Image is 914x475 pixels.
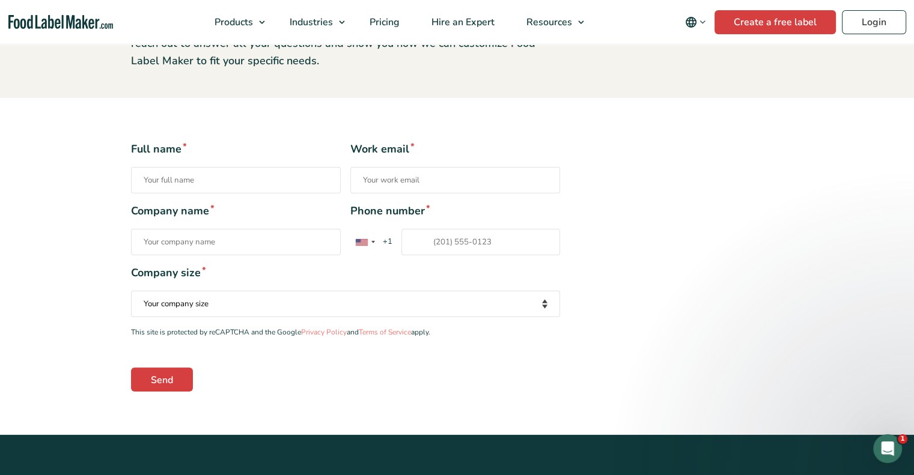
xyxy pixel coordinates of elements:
span: Company size [131,265,560,281]
input: Send [131,368,193,392]
span: Full name [131,141,341,157]
input: Full name* [131,167,341,193]
form: Contact form [131,141,784,391]
span: Resources [523,16,573,29]
span: Phone number [350,203,560,219]
input: Work email* [350,167,560,193]
a: Food Label Maker homepage [8,15,113,29]
span: +1 [377,236,398,248]
span: Products [211,16,254,29]
button: Change language [677,10,714,34]
a: Privacy Policy [301,327,347,337]
span: Hire an Expert [428,16,496,29]
div: United States: +1 [351,229,379,255]
input: Company name* [131,229,341,255]
span: Pricing [366,16,401,29]
span: Company name [131,203,341,219]
p: This site is protected by reCAPTCHA and the Google and apply. [131,327,560,338]
span: Work email [350,141,560,157]
a: Create a free label [714,10,836,34]
a: Login [842,10,906,34]
span: 1 [898,434,907,444]
a: Terms of Service [359,327,411,337]
iframe: Intercom live chat [873,434,902,463]
span: Industries [286,16,334,29]
input: Phone number* List of countries+1 [401,229,560,255]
